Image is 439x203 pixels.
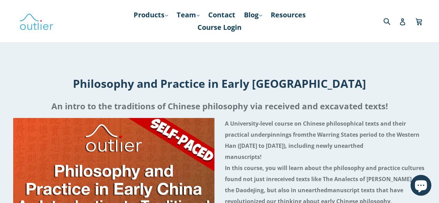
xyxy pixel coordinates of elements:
[6,76,433,91] h1: Philosophy and Practice in Early [GEOGRAPHIC_DATA]
[225,131,420,150] strong: the Warring States period to the Western Han ([DATE] to [DATE]), including newly unearthed
[225,153,262,161] strong: manuscripts!
[205,9,239,21] a: Contact
[173,9,203,21] a: Team
[408,175,433,197] inbox-online-store-chat: Shopify online store chat
[382,14,401,28] input: Search
[225,120,406,138] strong: A University-level course on Chinese philosophical texts and their practical underpinnings from
[194,21,245,34] a: Course Login
[240,9,265,21] a: Blog
[225,164,424,183] strong: In this course, you will learn about the philosophy and practice cultures found not just in
[6,98,433,115] h2: An intro to the traditions of Chinese philosophy via received and excavated texts!
[267,9,309,21] a: Resources
[130,9,171,21] a: Products
[19,11,54,31] img: Outlier Linguistics
[225,175,424,194] strong: received texts like The Analects of [PERSON_NAME] and the Daodejing, but also in unearthed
